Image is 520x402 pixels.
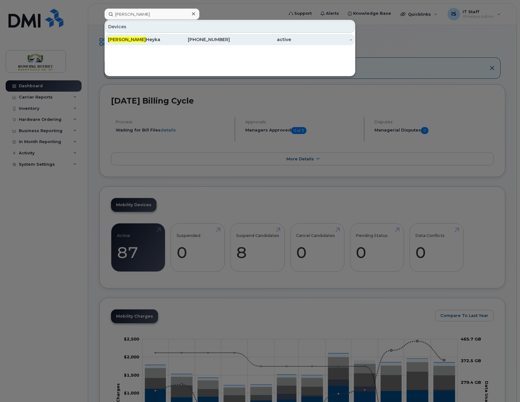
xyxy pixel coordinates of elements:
[169,36,230,43] div: [PHONE_NUMBER]
[108,36,169,43] div: Heyka
[230,36,291,43] div: active
[108,37,146,42] span: [PERSON_NAME]
[105,21,354,33] div: Devices
[105,34,354,45] a: [PERSON_NAME]Heyka[PHONE_NUMBER]active-
[291,36,352,43] div: -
